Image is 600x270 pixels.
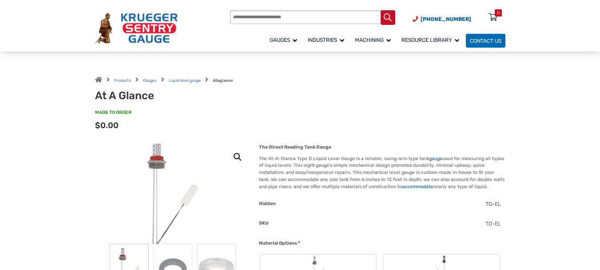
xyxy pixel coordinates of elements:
a: gauge [429,156,442,161]
span: TD-EL [485,201,501,207]
span: Material Options [259,240,297,246]
span: $0.00 [95,121,119,130]
a: Contact Us [466,34,505,48]
a: Machining [351,32,397,48]
span: SKU [259,220,269,226]
span: Hidden [259,201,276,206]
span: Machining [355,37,391,43]
a: accommodate [402,184,433,189]
span: Gauges [270,37,297,43]
span: MADE TO ORDER [95,109,131,116]
p: The At-A-Glance Type D Liquid Level Gauge is a reliable, swing-arm type tank used for measuring a... [259,155,505,190]
a: Phone Number (920) 434-8860 [413,15,471,23]
strong: The Direct Reading Tank Gauge [259,144,331,150]
a: View full-screen image gallery [230,149,246,165]
a: Resource Library [397,32,466,48]
span: [PHONE_NUMBER] [421,16,471,22]
span: TD-EL [485,221,501,227]
a: Industries [304,32,351,48]
a: Products [114,78,131,83]
img: Krueger Sentry Gauge [95,13,178,44]
a: Gauges [143,78,157,83]
a: Gauges [266,32,304,48]
span: Industries [308,37,344,43]
span: Contact Us [470,38,501,44]
a: Liquid level gauge [169,78,201,83]
strong: Ataglance [213,78,233,83]
abbr: required [298,240,300,247]
img: At A Glance [133,144,213,244]
h1: At A Glance [95,89,259,102]
div: 0 [497,9,500,16]
span: Resource Library [401,37,459,43]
